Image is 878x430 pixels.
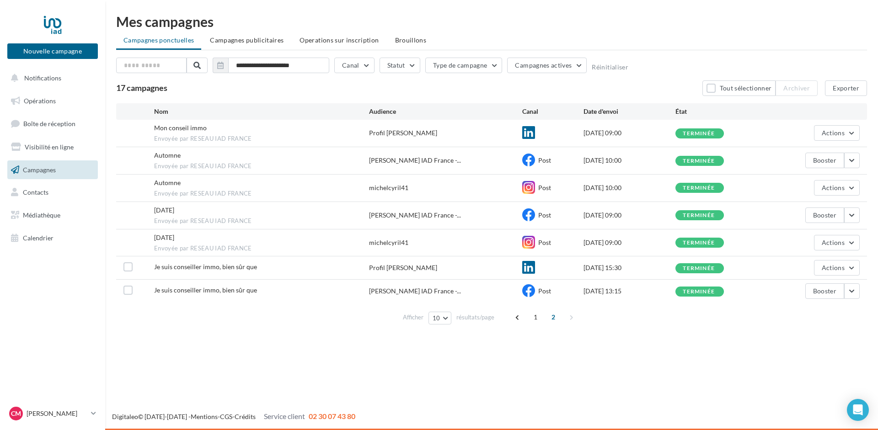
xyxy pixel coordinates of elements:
[154,206,174,214] span: Journée du patrimoine
[538,184,551,191] span: Post
[191,413,218,420] a: Mentions
[847,399,869,421] div: Open Intercom Messenger
[528,310,543,324] span: 1
[515,61,572,69] span: Campagnes actives
[5,114,100,133] a: Boîte de réception
[825,80,867,96] button: Exporter
[683,185,715,191] div: terminée
[334,58,375,73] button: Canal
[220,413,232,420] a: CGS
[5,206,100,225] a: Médiathèque
[369,211,461,220] span: [PERSON_NAME] IAD France -...
[538,211,551,219] span: Post
[5,228,100,248] a: Calendrier
[154,135,369,143] span: Envoyée par RESEAU IAD FRANCE
[23,211,60,219] span: Médiathèque
[369,107,522,116] div: Audience
[584,211,675,220] div: [DATE] 09:00
[154,263,257,271] span: Je suis conseiller immo, bien sûr que
[507,58,587,73] button: Campagnes actives
[814,235,860,250] button: Actions
[805,283,844,299] button: Booster
[683,212,715,218] div: terminée
[814,260,860,276] button: Actions
[7,43,98,59] button: Nouvelle campagne
[116,83,167,93] span: 17 campagnes
[456,313,494,322] span: résultats/page
[7,405,98,422] a: CM [PERSON_NAME]
[584,263,675,272] div: [DATE] 15:30
[683,158,715,164] div: terminée
[154,151,181,159] span: Automne
[403,313,423,322] span: Afficher
[116,15,867,28] div: Mes campagnes
[5,183,100,202] a: Contacts
[592,64,628,71] button: Réinitialiser
[210,36,284,44] span: Campagnes publicitaires
[24,74,61,82] span: Notifications
[369,263,437,272] div: Profil [PERSON_NAME]
[584,128,675,138] div: [DATE] 09:00
[154,124,207,132] span: Mon conseil immo
[27,409,87,418] p: [PERSON_NAME]
[369,183,408,192] div: michelcyril41
[11,409,21,418] span: CM
[300,36,379,44] span: Operations sur inscription
[112,413,355,420] span: © [DATE]-[DATE] - - -
[675,107,767,116] div: État
[23,188,48,196] span: Contacts
[814,125,860,141] button: Actions
[814,180,860,196] button: Actions
[546,310,561,324] span: 2
[154,244,369,253] span: Envoyée par RESEAU IAD FRANCE
[154,190,369,198] span: Envoyée par RESEAU IAD FRANCE
[584,156,675,165] div: [DATE] 10:00
[822,264,845,271] span: Actions
[369,128,437,138] div: Profil [PERSON_NAME]
[776,80,818,96] button: Archiver
[23,120,75,127] span: Boîte de réception
[24,97,56,105] span: Opérations
[702,80,776,96] button: Tout sélectionner
[584,107,675,116] div: Date d'envoi
[309,412,355,420] span: 02 30 07 43 80
[380,58,420,73] button: Statut
[538,287,551,295] span: Post
[683,289,715,295] div: terminée
[584,287,675,296] div: [DATE] 13:15
[425,58,503,73] button: Type de campagne
[805,207,844,223] button: Booster
[369,238,408,247] div: michelcyril41
[264,412,305,420] span: Service client
[395,36,427,44] span: Brouillons
[584,183,675,192] div: [DATE] 10:00
[584,238,675,247] div: [DATE] 09:00
[154,217,369,225] span: Envoyée par RESEAU IAD FRANCE
[428,312,452,324] button: 10
[23,234,54,242] span: Calendrier
[683,265,715,271] div: terminée
[538,156,551,164] span: Post
[154,162,369,170] span: Envoyée par RESEAU IAD FRANCE
[822,184,845,191] span: Actions
[235,413,256,420] a: Crédits
[25,143,74,151] span: Visibilité en ligne
[23,165,56,173] span: Campagnes
[5,160,100,180] a: Campagnes
[112,413,138,420] a: Digitaleo
[683,131,715,137] div: terminée
[154,234,174,241] span: Journée du patrimoine
[369,156,461,165] span: [PERSON_NAME] IAD France -...
[5,138,100,157] a: Visibilité en ligne
[822,129,845,137] span: Actions
[5,91,100,111] a: Opérations
[154,107,369,116] div: Nom
[805,153,844,168] button: Booster
[154,286,257,294] span: Je suis conseiller immo, bien sûr que
[369,287,461,296] span: [PERSON_NAME] IAD France -...
[433,314,440,322] span: 10
[5,69,96,88] button: Notifications
[822,239,845,246] span: Actions
[683,240,715,246] div: terminée
[154,179,181,186] span: Automne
